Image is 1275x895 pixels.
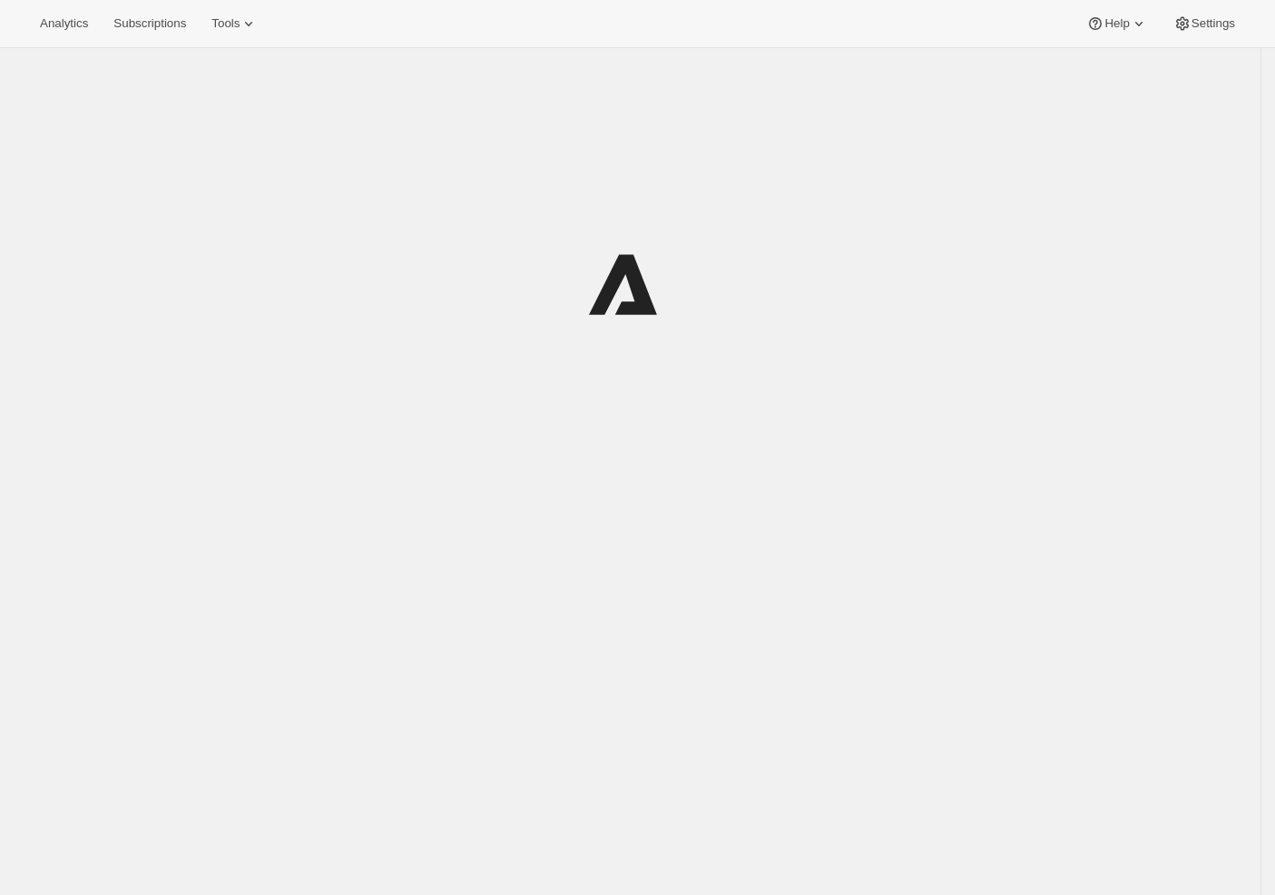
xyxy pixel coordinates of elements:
span: Tools [211,16,240,31]
span: Analytics [40,16,88,31]
span: Subscriptions [113,16,186,31]
span: Settings [1192,16,1235,31]
button: Subscriptions [103,11,197,36]
button: Tools [201,11,269,36]
button: Help [1075,11,1158,36]
span: Help [1104,16,1129,31]
button: Analytics [29,11,99,36]
button: Settings [1162,11,1246,36]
